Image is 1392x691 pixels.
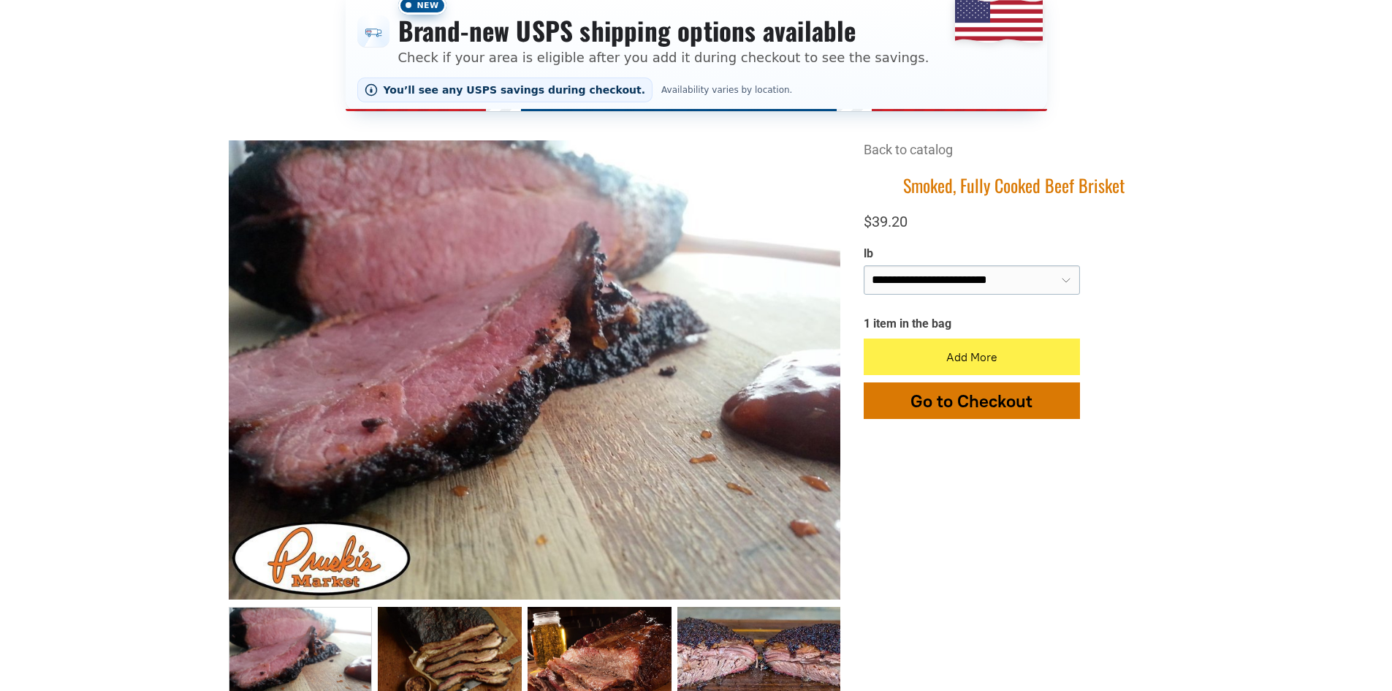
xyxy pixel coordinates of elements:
span: You’ll see any USPS savings during checkout. [384,84,646,96]
h3: Brand-new USPS shipping options available [398,15,929,47]
span: 1 item in the bag [864,317,951,331]
div: lb [864,246,1080,262]
a: Back to catalog [864,142,953,157]
span: Go to Checkout [910,390,1032,412]
p: Check if your area is eligible after you add it during checkout to see the savings. [398,48,929,67]
h1: Smoked, Fully Cooked Beef Brisket [864,174,1164,197]
span: $39.20 [864,213,908,230]
button: Go to Checkout [864,382,1080,419]
div: Breadcrumbs [864,140,1164,173]
span: Add More [946,350,997,364]
button: Add More [864,339,1080,375]
img: Smoked, Fully Cooked Beef Brisket [229,140,840,600]
span: Availability varies by location. [658,85,795,95]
